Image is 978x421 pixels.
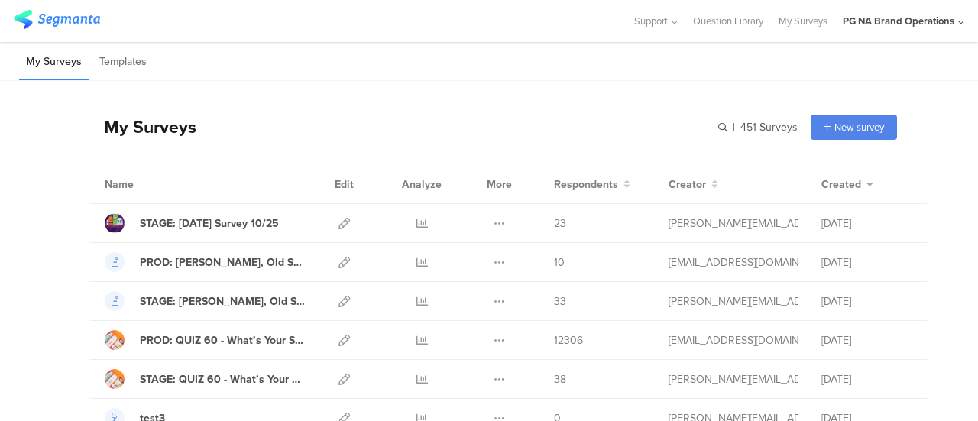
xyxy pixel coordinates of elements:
[821,332,913,348] div: [DATE]
[14,10,100,29] img: segmanta logo
[554,371,566,387] span: 38
[105,213,279,233] a: STAGE: [DATE] Survey 10/25
[554,176,618,193] span: Respondents
[669,176,706,193] span: Creator
[669,293,798,309] div: shirley.j@pg.com
[821,293,913,309] div: [DATE]
[105,291,305,311] a: STAGE: [PERSON_NAME], Old Spice, Secret Survey - 0725
[105,330,305,350] a: PROD: QUIZ 60 - What’s Your Summer Self-Care Essential?
[554,254,565,270] span: 10
[843,14,954,28] div: PG NA Brand Operations
[554,215,566,232] span: 23
[821,176,873,193] button: Created
[92,44,154,80] li: Templates
[140,371,305,387] div: STAGE: QUIZ 60 - What’s Your Summer Self-Care Essential?
[834,120,884,134] span: New survey
[554,332,583,348] span: 12306
[740,119,798,135] span: 451 Surveys
[140,254,305,270] div: PROD: Olay, Old Spice, Secret Survey - 0725
[669,215,798,232] div: shirley.j@pg.com
[669,254,798,270] div: yadav.vy.3@pg.com
[19,44,89,80] li: My Surveys
[89,114,196,140] div: My Surveys
[669,332,798,348] div: kumar.h.7@pg.com
[105,176,196,193] div: Name
[105,369,305,389] a: STAGE: QUIZ 60 - What’s Your Summer Self-Care Essential?
[669,371,798,387] div: shirley.j@pg.com
[554,176,630,193] button: Respondents
[634,14,668,28] span: Support
[140,215,279,232] div: STAGE: Diwali Survey 10/25
[669,176,718,193] button: Creator
[730,119,737,135] span: |
[483,165,516,203] div: More
[328,165,361,203] div: Edit
[821,176,861,193] span: Created
[399,165,445,203] div: Analyze
[821,254,913,270] div: [DATE]
[140,293,305,309] div: STAGE: Olay, Old Spice, Secret Survey - 0725
[105,252,305,272] a: PROD: [PERSON_NAME], Old Spice, Secret Survey - 0725
[821,215,913,232] div: [DATE]
[821,371,913,387] div: [DATE]
[140,332,305,348] div: PROD: QUIZ 60 - What’s Your Summer Self-Care Essential?
[554,293,566,309] span: 33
